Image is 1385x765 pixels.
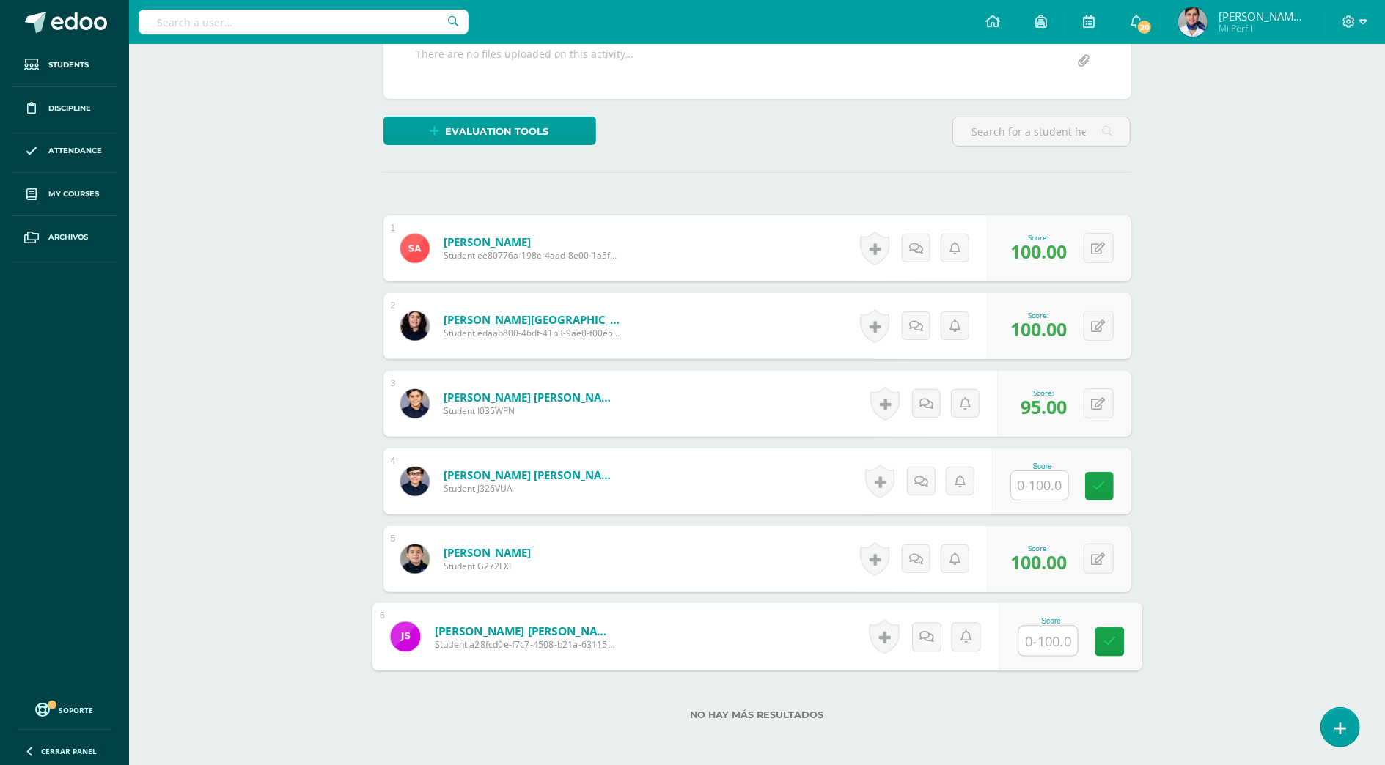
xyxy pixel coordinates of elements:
[48,145,102,157] span: Attendance
[400,389,430,418] img: 45dce0a89c51e524f5d1682aed614ffb.png
[1018,627,1077,656] input: 0-100.0
[416,47,634,75] div: There are no files uploaded on this activity…
[444,404,620,417] span: Student I035WPN
[446,118,549,145] span: Evaluation tools
[1011,471,1068,500] input: 0-100.0
[1011,232,1068,243] div: Score:
[383,709,1131,720] label: No hay más resultados
[12,216,117,259] a: Archivos
[444,545,531,560] a: [PERSON_NAME]
[1010,462,1075,470] div: Score
[1021,388,1068,398] div: Score:
[444,312,620,327] a: [PERSON_NAME][GEOGRAPHIC_DATA]
[48,232,88,243] span: Archivos
[400,467,430,496] img: b17a390da6021f4867fe29d671d4c9f5.png
[41,746,97,756] span: Cerrar panel
[48,103,91,114] span: Discipline
[444,482,620,495] span: Student J326VUA
[12,87,117,130] a: Discipline
[383,117,596,145] a: Evaluation tools
[12,173,117,216] a: My courses
[1011,543,1068,553] div: Score:
[12,44,117,87] a: Students
[400,544,430,574] img: 27d9a684188353df6cdc09454564980c.png
[444,327,620,339] span: Student edaab800-46df-41b3-9ae0-f00e54912d1e
[139,10,469,34] input: Search a user…
[18,699,111,719] a: Soporte
[444,467,620,482] a: [PERSON_NAME] [PERSON_NAME]
[1021,394,1068,419] span: 95.00
[48,59,89,71] span: Students
[444,560,531,572] span: Student G272LXI
[434,638,615,651] span: Student a28fcd0e-f7c7-4508-b21a-63115e351151
[400,234,430,263] img: 55afbf7a2c28d76e548913ea5b5b32be.png
[390,621,420,651] img: 976123c3d39ec4e22d991dfd96021722.png
[444,390,620,404] a: [PERSON_NAME] [PERSON_NAME]
[444,249,620,262] span: Student ee80776a-198e-4aad-8e00-1a5f067c5ac0
[1011,317,1068,341] span: 100.00
[1011,310,1068,320] div: Score:
[953,117,1130,146] input: Search for a student here…
[1178,7,1208,37] img: 1792bf0c86e4e08ac94418cc7cb908c7.png
[1018,617,1084,625] div: Score
[444,234,620,249] a: [PERSON_NAME]
[434,623,615,638] a: [PERSON_NAME] [PERSON_NAME]
[1136,19,1153,35] span: 20
[12,130,117,174] a: Attendance
[1011,550,1068,574] span: 100.00
[400,311,430,341] img: cd5c7541fe4d440576a4cc74623987fc.png
[1219,9,1307,23] span: [PERSON_NAME] [PERSON_NAME]
[48,188,99,200] span: My courses
[1219,22,1307,34] span: Mi Perfil
[1011,239,1068,264] span: 100.00
[59,705,94,715] span: Soporte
